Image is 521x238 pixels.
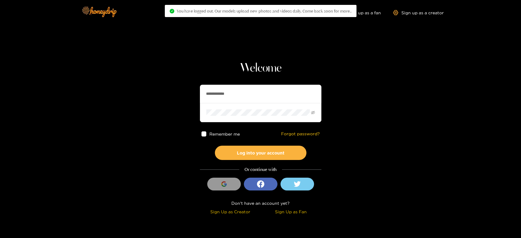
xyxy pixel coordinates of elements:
span: check-circle [170,9,174,13]
div: Or continue with [200,166,321,173]
div: Sign Up as Creator [201,208,259,215]
a: Sign up as a fan [339,10,381,15]
h1: Welcome [200,61,321,76]
a: Sign up as a creator [393,10,444,15]
a: Forgot password? [281,131,320,137]
span: You have logged out. Our models upload new photos and videos daily. Come back soon for more.. [177,9,352,13]
div: Sign Up as Fan [262,208,320,215]
span: eye-invisible [311,111,315,115]
span: Remember me [209,132,240,136]
button: Log into your account [215,146,306,160]
div: Don't have an account yet? [200,200,321,207]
